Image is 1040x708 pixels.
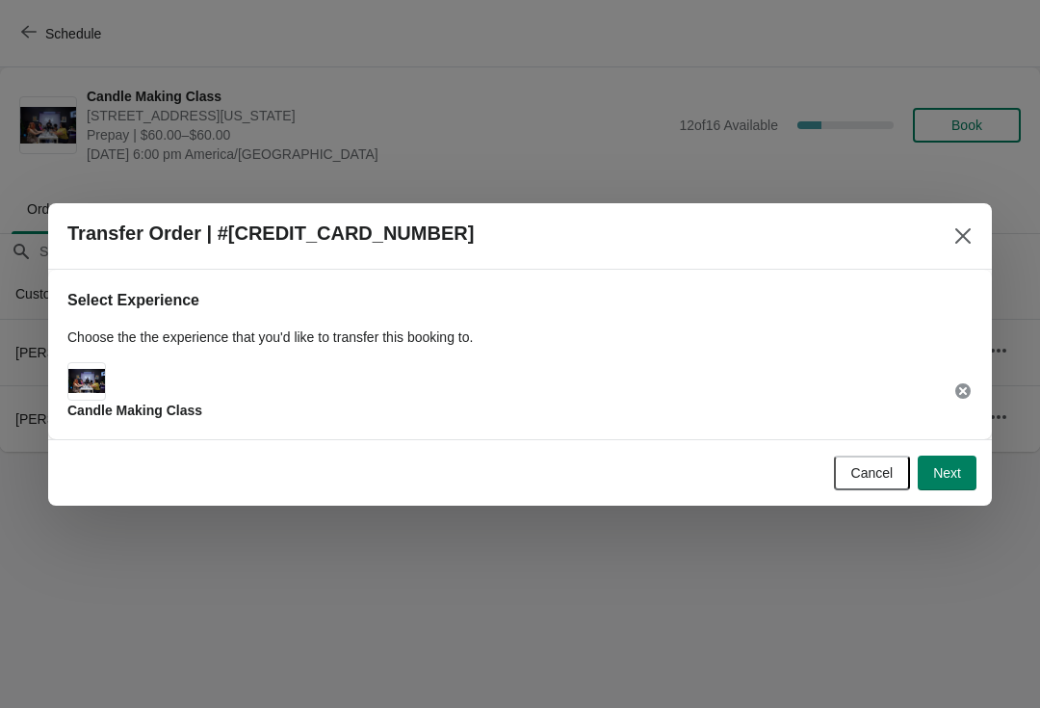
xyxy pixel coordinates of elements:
h2: Transfer Order | #[CREDIT_CARD_NUMBER] [67,223,474,245]
button: Next [918,456,976,490]
span: Candle Making Class [67,403,202,418]
p: Choose the the experience that you'd like to transfer this booking to. [67,328,973,347]
button: Close [946,219,980,253]
button: Cancel [834,456,911,490]
img: Main Experience Image [68,369,105,393]
h2: Select Experience [67,289,973,312]
span: Next [933,465,961,481]
span: Cancel [851,465,894,481]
